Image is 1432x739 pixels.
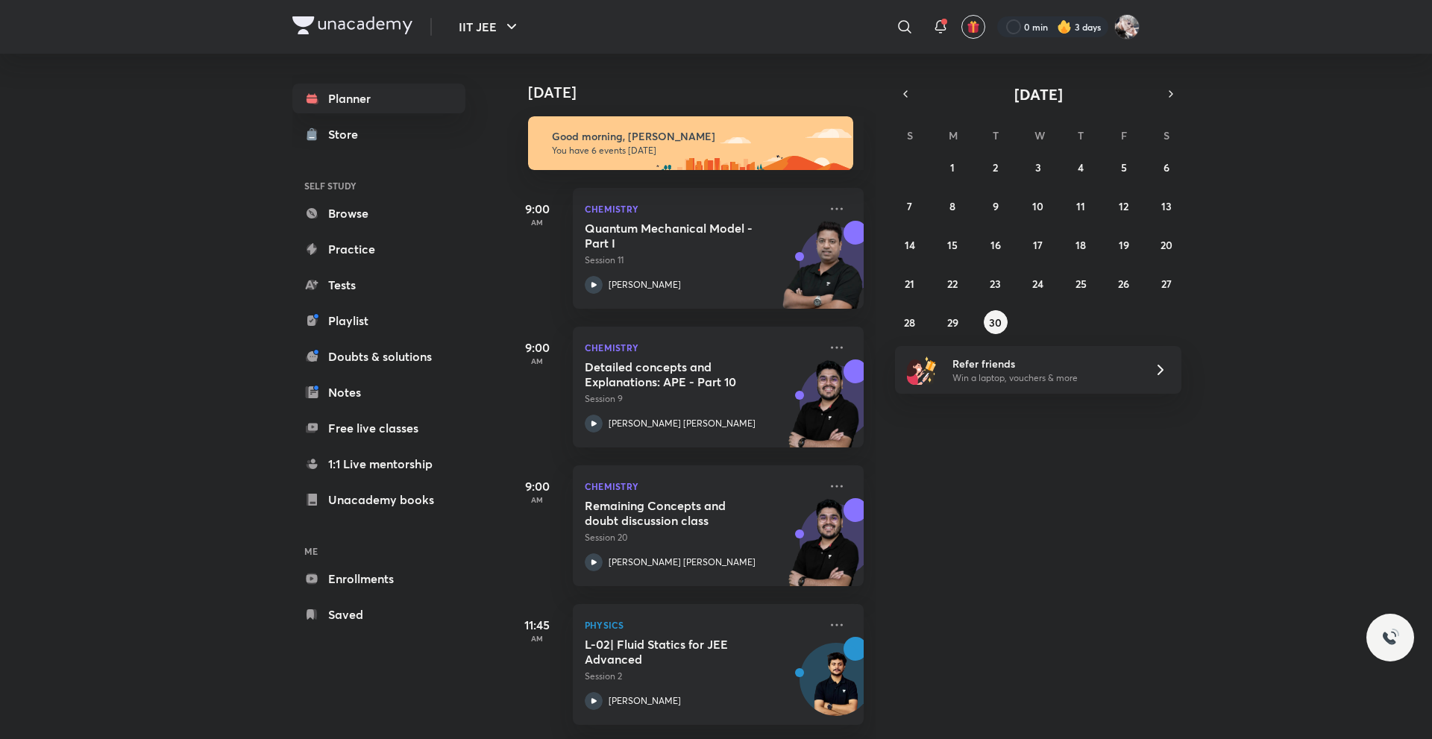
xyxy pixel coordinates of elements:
button: avatar [961,15,985,39]
button: September 6, 2025 [1155,155,1178,179]
abbr: September 12, 2025 [1119,199,1128,213]
p: AM [507,495,567,504]
abbr: September 19, 2025 [1119,238,1129,252]
h5: 9:00 [507,339,567,356]
div: Store [328,125,367,143]
abbr: Thursday [1078,128,1084,142]
button: September 8, 2025 [940,194,964,218]
button: September 14, 2025 [898,233,922,257]
button: [DATE] [916,84,1161,104]
button: September 11, 2025 [1069,194,1093,218]
p: [PERSON_NAME] [PERSON_NAME] [609,556,756,569]
abbr: September 6, 2025 [1163,160,1169,174]
button: September 23, 2025 [984,271,1008,295]
a: Saved [292,600,465,629]
button: September 1, 2025 [940,155,964,179]
abbr: September 28, 2025 [904,315,915,330]
button: September 22, 2025 [940,271,964,295]
abbr: September 1, 2025 [950,160,955,174]
a: Store [292,119,465,149]
abbr: Wednesday [1034,128,1045,142]
h5: 9:00 [507,477,567,495]
abbr: September 14, 2025 [905,238,915,252]
abbr: Tuesday [993,128,999,142]
abbr: September 25, 2025 [1075,277,1087,291]
abbr: Saturday [1163,128,1169,142]
img: unacademy [782,221,864,324]
a: Enrollments [292,564,465,594]
abbr: September 11, 2025 [1076,199,1085,213]
abbr: Monday [949,128,958,142]
a: Company Logo [292,16,412,38]
h5: Detailed concepts and Explanations: APE - Part 10 [585,359,770,389]
abbr: September 29, 2025 [947,315,958,330]
p: Chemistry [585,200,819,218]
a: Playlist [292,306,465,336]
abbr: September 9, 2025 [993,199,999,213]
button: September 10, 2025 [1026,194,1050,218]
abbr: September 23, 2025 [990,277,1001,291]
p: Session 9 [585,392,819,406]
button: September 17, 2025 [1026,233,1050,257]
img: avatar [967,20,980,34]
button: September 25, 2025 [1069,271,1093,295]
button: September 13, 2025 [1155,194,1178,218]
button: September 12, 2025 [1112,194,1136,218]
button: September 21, 2025 [898,271,922,295]
abbr: September 26, 2025 [1118,277,1129,291]
a: Notes [292,377,465,407]
button: September 9, 2025 [984,194,1008,218]
a: Browse [292,198,465,228]
p: [PERSON_NAME] [PERSON_NAME] [609,417,756,430]
h5: 9:00 [507,200,567,218]
a: Tests [292,270,465,300]
p: AM [507,356,567,365]
h6: Good morning, [PERSON_NAME] [552,130,840,143]
abbr: September 8, 2025 [949,199,955,213]
p: Session 11 [585,254,819,267]
span: [DATE] [1014,84,1063,104]
abbr: September 10, 2025 [1032,199,1043,213]
p: Win a laptop, vouchers & more [952,371,1136,385]
h5: L-02| Fluid Statics for JEE Advanced [585,637,770,667]
a: Planner [292,84,465,113]
img: Company Logo [292,16,412,34]
img: streak [1057,19,1072,34]
button: September 5, 2025 [1112,155,1136,179]
a: Practice [292,234,465,264]
button: September 4, 2025 [1069,155,1093,179]
h4: [DATE] [528,84,879,101]
abbr: September 2, 2025 [993,160,998,174]
button: September 20, 2025 [1155,233,1178,257]
a: Doubts & solutions [292,342,465,371]
abbr: September 20, 2025 [1161,238,1172,252]
button: September 15, 2025 [940,233,964,257]
h5: Remaining Concepts and doubt discussion class [585,498,770,528]
abbr: September 7, 2025 [907,199,912,213]
p: Session 20 [585,531,819,544]
abbr: September 3, 2025 [1035,160,1041,174]
p: Physics [585,616,819,634]
h6: ME [292,538,465,564]
p: Chemistry [585,477,819,495]
button: September 27, 2025 [1155,271,1178,295]
a: Free live classes [292,413,465,443]
img: referral [907,355,937,385]
img: unacademy [782,498,864,601]
button: September 30, 2025 [984,310,1008,334]
abbr: Sunday [907,128,913,142]
h6: SELF STUDY [292,173,465,198]
button: September 19, 2025 [1112,233,1136,257]
abbr: September 22, 2025 [947,277,958,291]
p: Chemistry [585,339,819,356]
button: September 16, 2025 [984,233,1008,257]
p: You have 6 events [DATE] [552,145,840,157]
button: September 26, 2025 [1112,271,1136,295]
a: Unacademy books [292,485,465,515]
p: AM [507,218,567,227]
abbr: September 16, 2025 [990,238,1001,252]
button: IIT JEE [450,12,530,42]
abbr: September 15, 2025 [947,238,958,252]
abbr: September 17, 2025 [1033,238,1043,252]
p: [PERSON_NAME] [609,694,681,708]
